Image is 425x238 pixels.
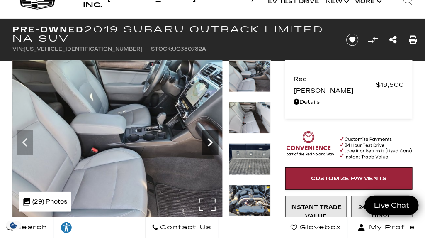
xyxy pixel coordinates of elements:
[294,73,404,96] a: Red [PERSON_NAME] $19,500
[365,196,419,215] a: Live Chat
[145,217,219,238] a: Contact Us
[229,185,271,217] img: Used 2019 Gray Subaru Limited image 25
[285,196,347,228] a: Instant Trade Value
[12,60,223,218] img: Used 2019 Gray Subaru Limited image 22
[376,79,404,91] span: $19,500
[370,201,414,210] span: Live Chat
[348,217,425,238] button: Open user profile menu
[285,167,413,190] a: Customize Payments
[294,96,404,108] a: Details
[284,217,348,238] a: Glovebox
[294,73,376,96] span: Red [PERSON_NAME]
[367,34,379,46] button: Compare Vehicle
[202,130,219,155] div: Next
[366,222,415,233] span: My Profile
[229,143,271,175] img: Used 2019 Gray Subaru Limited image 24
[291,204,342,220] span: Instant Trade Value
[297,222,341,233] span: Glovebox
[158,222,212,233] span: Contact Us
[172,46,206,52] span: UC380782A
[54,217,79,238] a: Explore your accessibility options
[229,60,271,92] img: Used 2019 Gray Subaru Limited image 22
[13,222,47,233] span: Search
[311,175,387,182] span: Customize Payments
[19,192,71,212] div: (29) Photos
[151,46,172,52] span: Stock:
[17,130,33,155] div: Previous
[359,204,405,220] span: 24 Hour Test Drive
[4,221,23,230] div: Privacy Settings
[409,34,418,46] a: Print this Pre-Owned 2019 Subaru Outback Limited NA SUV
[54,221,79,234] div: Explore your accessibility options
[24,46,143,52] span: [US_VEHICLE_IDENTIFICATION_NUMBER]
[12,25,84,34] strong: Pre-Owned
[343,33,362,47] button: Save vehicle
[229,102,271,134] img: Used 2019 Gray Subaru Limited image 23
[12,46,24,52] span: VIN:
[389,34,397,46] a: Share this Pre-Owned 2019 Subaru Outback Limited NA SUV
[12,25,334,43] h1: 2019 Subaru Outback Limited NA SUV
[351,196,413,228] a: 24 Hour Test Drive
